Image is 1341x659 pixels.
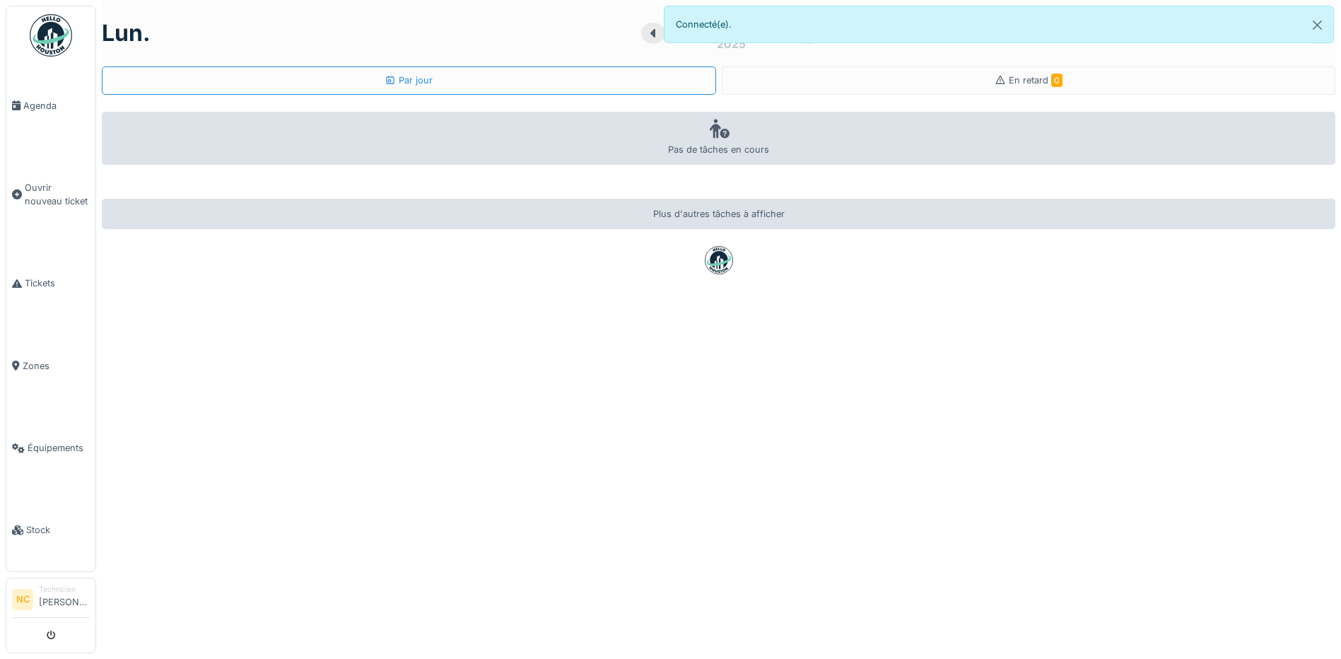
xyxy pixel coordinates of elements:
span: Équipements [28,441,90,455]
div: Plus d'autres tâches à afficher [102,199,1335,229]
img: badge-BVDL4wpA.svg [705,246,733,274]
div: Connecté(e). [664,6,1335,43]
span: Agenda [23,99,90,112]
span: En retard [1009,75,1062,86]
a: Zones [6,325,95,407]
h1: lun. [102,20,151,47]
span: Tickets [25,276,90,290]
span: 0 [1051,74,1062,87]
a: Ouvrir nouveau ticket [6,146,95,243]
li: NC [12,589,33,610]
div: Technicien [39,584,90,595]
a: Tickets [6,243,95,325]
div: 2025 [717,35,746,52]
span: Stock [26,523,90,537]
a: Équipements [6,407,95,489]
span: Zones [23,359,90,373]
a: Agenda [6,64,95,146]
div: Par jour [385,74,433,87]
span: Ouvrir nouveau ticket [25,181,90,208]
a: NC Technicien[PERSON_NAME] [12,584,90,618]
button: Close [1301,6,1333,44]
div: Pas de tâches en cours [102,112,1335,165]
li: [PERSON_NAME] [39,584,90,614]
a: Stock [6,489,95,571]
img: Badge_color-CXgf-gQk.svg [30,14,72,57]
